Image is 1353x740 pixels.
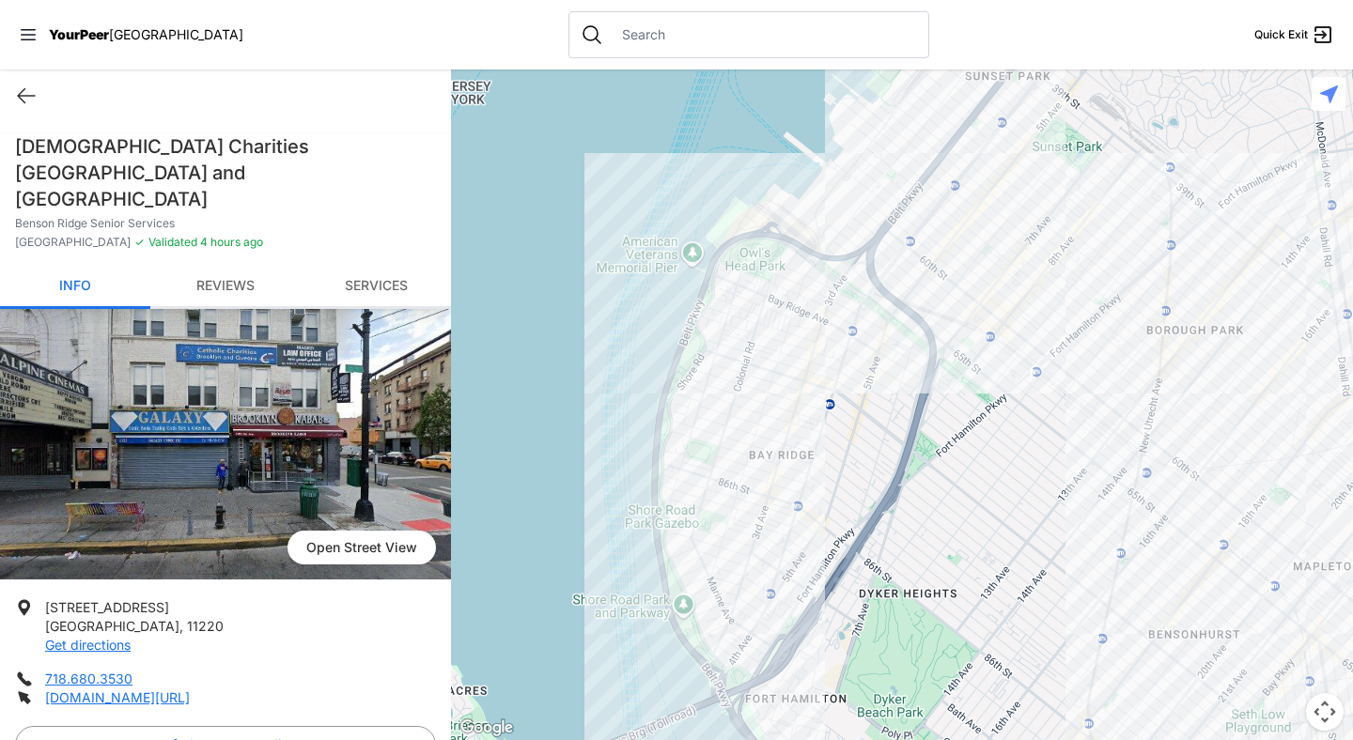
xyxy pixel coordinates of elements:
[301,265,451,309] a: Services
[15,216,436,231] p: Benson Ridge Senior Services
[49,26,109,42] span: YourPeer
[1254,27,1308,42] span: Quick Exit
[45,637,131,653] a: Get directions
[45,689,190,705] a: [DOMAIN_NAME][URL]
[456,716,518,740] a: Open this area in Google Maps (opens a new window)
[456,716,518,740] img: Google
[45,671,132,686] a: 718.680.3530
[187,618,224,634] span: 11220
[134,235,145,250] span: ✓
[197,235,263,249] span: 4 hours ago
[49,29,243,40] a: YourPeer[GEOGRAPHIC_DATA]
[109,26,243,42] span: [GEOGRAPHIC_DATA]
[150,265,301,309] a: Reviews
[288,531,436,564] span: Open Street View
[179,618,183,634] span: ,
[148,235,197,249] span: Validated
[45,599,169,615] span: [STREET_ADDRESS]
[15,235,131,250] span: [GEOGRAPHIC_DATA]
[1306,693,1344,731] button: Map camera controls
[1254,23,1334,46] a: Quick Exit
[15,133,436,212] h1: [DEMOGRAPHIC_DATA] Charities [GEOGRAPHIC_DATA] and [GEOGRAPHIC_DATA]
[611,25,917,44] input: Search
[45,618,179,634] span: [GEOGRAPHIC_DATA]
